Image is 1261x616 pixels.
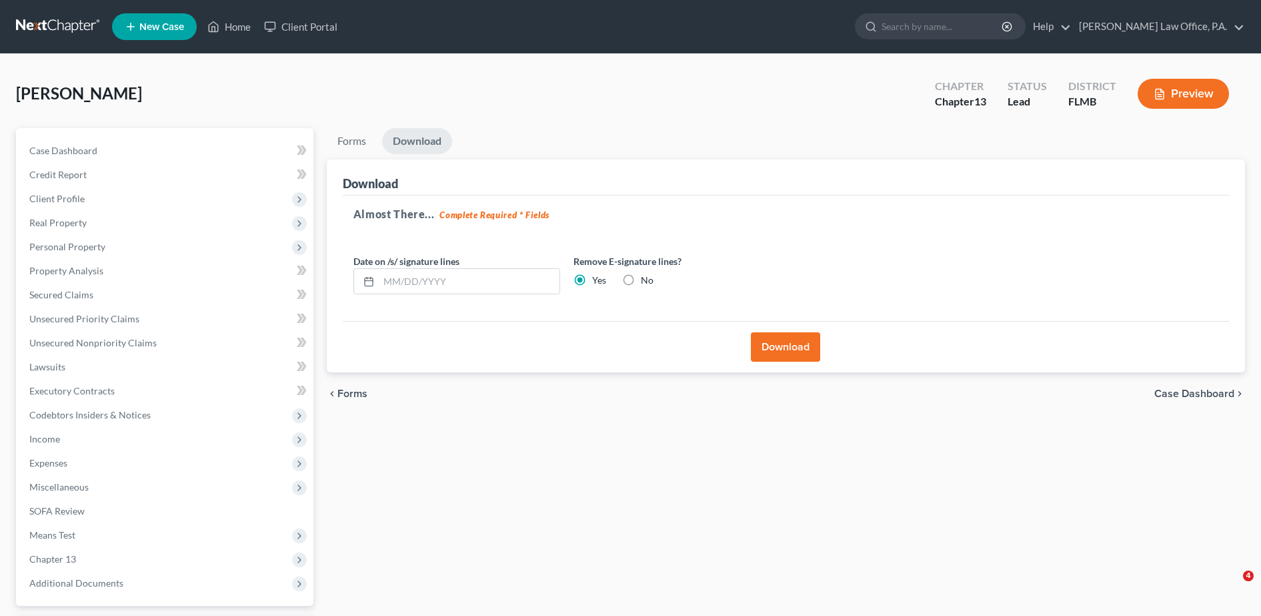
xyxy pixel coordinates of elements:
[1138,79,1229,109] button: Preview
[29,265,103,276] span: Property Analysis
[1026,15,1071,39] a: Help
[1154,388,1234,399] span: Case Dashboard
[29,169,87,180] span: Credit Report
[751,332,820,362] button: Download
[974,95,986,107] span: 13
[29,145,97,156] span: Case Dashboard
[935,79,986,94] div: Chapter
[29,505,85,517] span: SOFA Review
[19,163,313,187] a: Credit Report
[29,337,157,348] span: Unsecured Nonpriority Claims
[29,409,151,420] span: Codebtors Insiders & Notices
[1008,79,1047,94] div: Status
[19,283,313,307] a: Secured Claims
[1216,571,1248,603] iframe: Intercom live chat
[139,22,184,32] span: New Case
[29,529,75,541] span: Means Test
[327,388,385,399] button: chevron_left Forms
[343,176,398,192] div: Download
[29,313,139,324] span: Unsecured Priority Claims
[641,274,654,287] label: No
[439,210,549,220] strong: Complete Required * Fields
[29,481,89,493] span: Miscellaneous
[29,553,76,565] span: Chapter 13
[29,241,105,252] span: Personal Property
[1154,388,1245,399] a: Case Dashboard chevron_right
[882,14,1004,39] input: Search by name...
[19,379,313,403] a: Executory Contracts
[19,259,313,283] a: Property Analysis
[16,83,142,103] span: [PERSON_NAME]
[1234,388,1245,399] i: chevron_right
[19,139,313,163] a: Case Dashboard
[337,388,367,399] span: Forms
[257,15,344,39] a: Client Portal
[573,254,780,268] label: Remove E-signature lines?
[935,94,986,109] div: Chapter
[379,269,559,294] input: MM/DD/YYYY
[29,361,65,372] span: Lawsuits
[29,577,123,589] span: Additional Documents
[19,331,313,355] a: Unsecured Nonpriority Claims
[1068,79,1116,94] div: District
[19,307,313,331] a: Unsecured Priority Claims
[1068,94,1116,109] div: FLMB
[19,355,313,379] a: Lawsuits
[19,499,313,523] a: SOFA Review
[1243,571,1254,581] span: 4
[327,388,337,399] i: chevron_left
[1008,94,1047,109] div: Lead
[29,289,93,300] span: Secured Claims
[201,15,257,39] a: Home
[327,128,377,154] a: Forms
[353,254,459,268] label: Date on /s/ signature lines
[29,433,60,444] span: Income
[353,206,1218,222] h5: Almost There...
[29,193,85,204] span: Client Profile
[592,274,606,287] label: Yes
[29,457,67,469] span: Expenses
[29,217,87,228] span: Real Property
[29,385,115,396] span: Executory Contracts
[382,128,452,154] a: Download
[1072,15,1244,39] a: [PERSON_NAME] Law Office, P.A.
